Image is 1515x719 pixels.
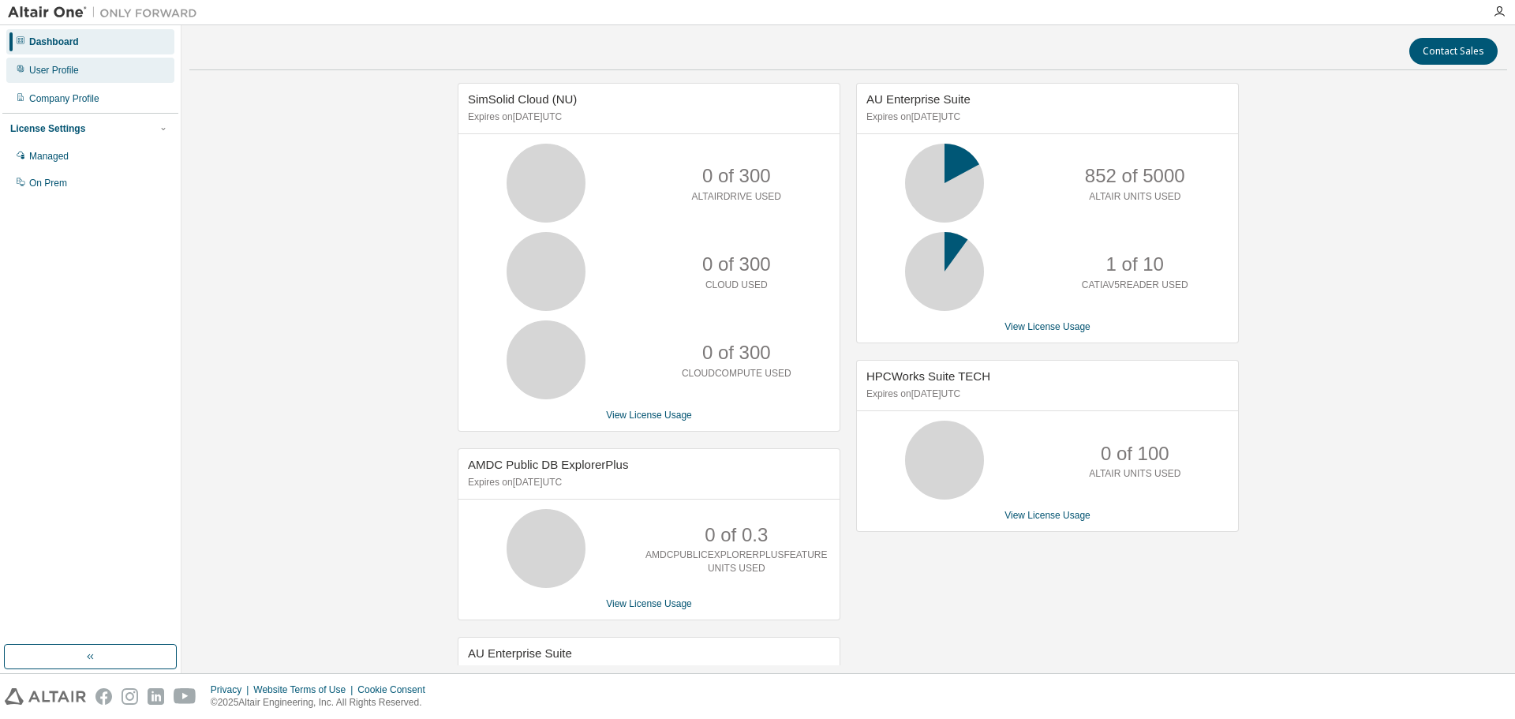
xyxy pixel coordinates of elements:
[1101,440,1169,467] p: 0 of 100
[148,688,164,705] img: linkedin.svg
[211,696,435,710] p: © 2025 Altair Engineering, Inc. All Rights Reserved.
[357,683,434,696] div: Cookie Consent
[468,665,826,678] p: Expires on [DATE] UTC
[29,36,79,48] div: Dashboard
[174,688,196,705] img: youtube.svg
[606,598,692,609] a: View License Usage
[866,369,990,383] span: HPCWorks Suite TECH
[606,410,692,421] a: View License Usage
[468,646,572,660] span: AU Enterprise Suite
[29,92,99,105] div: Company Profile
[29,64,79,77] div: User Profile
[702,339,771,366] p: 0 of 300
[253,683,357,696] div: Website Terms of Use
[29,177,67,189] div: On Prem
[1089,467,1180,481] p: ALTAIR UNITS USED
[5,688,86,705] img: altair_logo.svg
[468,110,826,124] p: Expires on [DATE] UTC
[468,476,826,489] p: Expires on [DATE] UTC
[705,522,768,549] p: 0 of 0.3
[866,92,971,106] span: AU Enterprise Suite
[29,150,69,163] div: Managed
[705,279,768,292] p: CLOUD USED
[468,92,577,106] span: SimSolid Cloud (NU)
[866,110,1225,124] p: Expires on [DATE] UTC
[10,122,85,135] div: License Settings
[1089,190,1180,204] p: ALTAIR UNITS USED
[1085,163,1185,189] p: 852 of 5000
[8,5,205,21] img: Altair One
[702,163,771,189] p: 0 of 300
[1082,279,1188,292] p: CATIAV5READER USED
[211,683,253,696] div: Privacy
[691,190,781,204] p: ALTAIRDRIVE USED
[1409,38,1498,65] button: Contact Sales
[1004,510,1090,521] a: View License Usage
[95,688,112,705] img: facebook.svg
[702,251,771,278] p: 0 of 300
[122,688,138,705] img: instagram.svg
[645,549,828,575] p: AMDCPUBLICEXPLORERPLUSFEATURE UNITS USED
[1004,321,1090,332] a: View License Usage
[866,388,1225,401] p: Expires on [DATE] UTC
[1106,251,1164,278] p: 1 of 10
[468,458,628,471] span: AMDC Public DB ExplorerPlus
[682,367,791,380] p: CLOUDCOMPUTE USED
